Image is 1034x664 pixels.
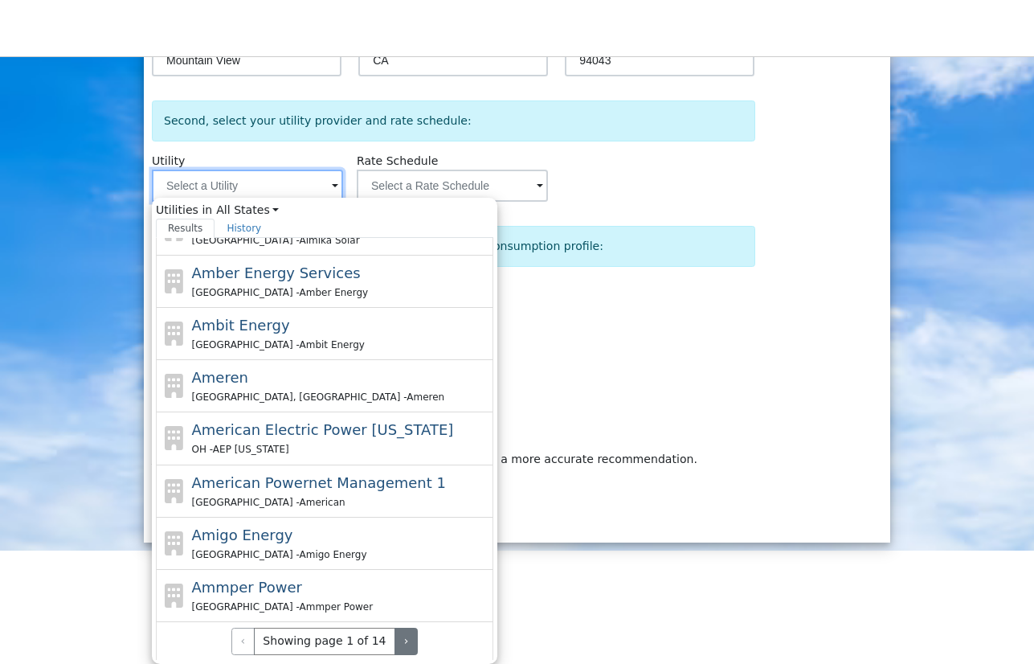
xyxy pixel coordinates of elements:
span: [GEOGRAPHIC_DATA], [GEOGRAPHIC_DATA] - [191,391,407,403]
span: OH - [191,444,212,455]
div: : providing your actual annual consumption will result in a more accurate recommendation. [149,451,758,468]
span: Amber Energy Services [191,264,360,281]
input: Select a Utility [152,170,343,202]
label: Utility [152,153,185,170]
a: Results [156,219,215,238]
span: Amigo Energy [300,549,367,560]
button: › [394,628,418,655]
span: [GEOGRAPHIC_DATA] - [191,287,299,298]
span: [GEOGRAPHIC_DATA] - [191,601,299,613]
div: Second, select your utility provider and rate schedule: [152,100,755,141]
span: Almika Solar [300,235,360,246]
span: Ammper Power [300,601,374,613]
span: AEP [US_STATE] [213,444,289,455]
a: History [215,219,273,238]
span: Amber Energy [300,287,369,298]
span: [GEOGRAPHIC_DATA] - [191,549,299,560]
span: Ameren [407,391,444,403]
span: [GEOGRAPHIC_DATA] - [191,339,299,350]
span: Showing page 1 of 14 [254,628,395,655]
span: Amigo Energy [191,527,292,543]
span: [GEOGRAPHIC_DATA] - [191,235,299,246]
span: Ameren [191,369,247,386]
span: Ammper Power [191,579,301,596]
span: American Powernet Management 1 [191,474,446,491]
span: Utilities in [156,202,493,219]
span: American [300,497,345,508]
a: All States [216,202,279,219]
span: American Electric Power [US_STATE] [191,421,453,438]
input: Select a Rate Schedule [357,170,548,202]
span: Alias: None [357,154,438,167]
span: Ambit Energy [191,317,289,334]
span: Ambit Energy [300,339,365,350]
span: [GEOGRAPHIC_DATA] - [191,497,299,508]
